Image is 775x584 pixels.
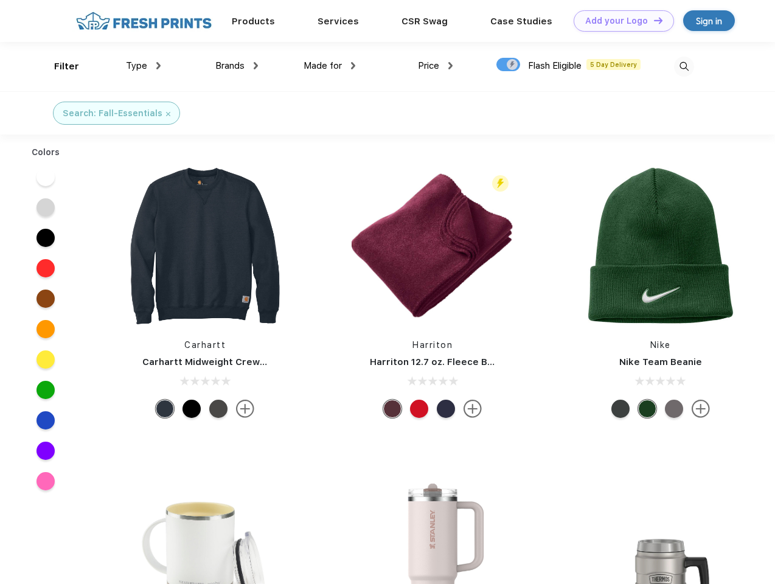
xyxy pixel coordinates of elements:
[692,400,710,418] img: more.svg
[54,60,79,74] div: Filter
[352,165,513,327] img: func=resize&h=266
[182,400,201,418] div: Black
[412,340,453,350] a: Harriton
[124,165,286,327] img: func=resize&h=266
[665,400,683,418] div: Medium Grey
[586,59,641,70] span: 5 Day Delivery
[674,57,694,77] img: desktop_search.svg
[236,400,254,418] img: more.svg
[370,356,516,367] a: Harriton 12.7 oz. Fleece Blanket
[492,175,509,192] img: flash_active_toggle.svg
[126,60,147,71] span: Type
[410,400,428,418] div: Red
[585,16,648,26] div: Add your Logo
[351,62,355,69] img: dropdown.png
[304,60,342,71] span: Made for
[166,112,170,116] img: filter_cancel.svg
[142,356,336,367] a: Carhartt Midweight Crewneck Sweatshirt
[156,400,174,418] div: New Navy
[215,60,245,71] span: Brands
[528,60,582,71] span: Flash Eligible
[580,165,742,327] img: func=resize&h=266
[638,400,656,418] div: Gorge Green
[683,10,735,31] a: Sign in
[696,14,722,28] div: Sign in
[418,60,439,71] span: Price
[23,146,69,159] div: Colors
[72,10,215,32] img: fo%20logo%202.webp
[437,400,455,418] div: Navy
[254,62,258,69] img: dropdown.png
[619,356,702,367] a: Nike Team Beanie
[63,107,162,120] div: Search: Fall-Essentials
[383,400,401,418] div: Burgundy
[156,62,161,69] img: dropdown.png
[232,16,275,27] a: Products
[448,62,453,69] img: dropdown.png
[611,400,630,418] div: Anthracite
[209,400,228,418] div: Carbon Heather
[184,340,226,350] a: Carhartt
[654,17,662,24] img: DT
[650,340,671,350] a: Nike
[464,400,482,418] img: more.svg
